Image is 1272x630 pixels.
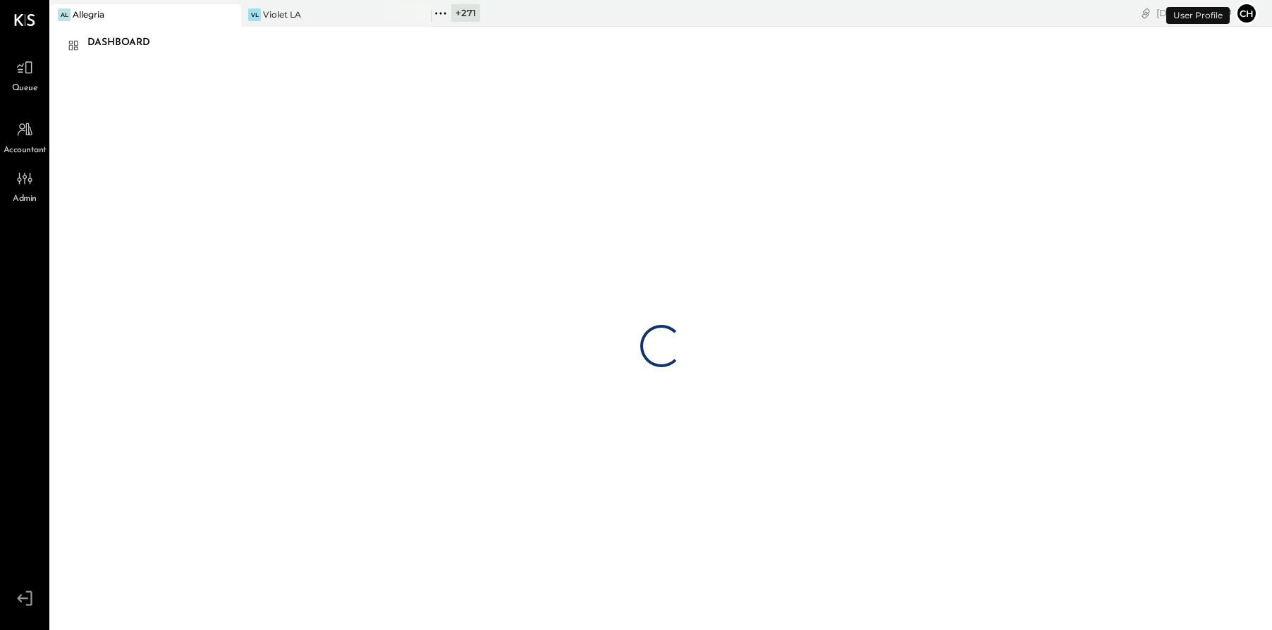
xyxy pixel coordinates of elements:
a: Admin [1,165,49,206]
a: Queue [1,54,49,95]
div: VL [248,8,261,21]
div: copy link [1139,6,1153,20]
div: Allegria [73,8,104,20]
div: [DATE] [1156,6,1232,20]
span: Queue [12,82,38,95]
div: Al [58,8,71,21]
button: Ch [1235,2,1258,25]
div: + 271 [451,4,480,22]
div: Dashboard [87,32,164,54]
div: User Profile [1166,7,1230,24]
div: Violet LA [263,8,301,20]
a: Accountant [1,116,49,157]
span: Accountant [4,144,47,157]
span: Admin [13,193,37,206]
